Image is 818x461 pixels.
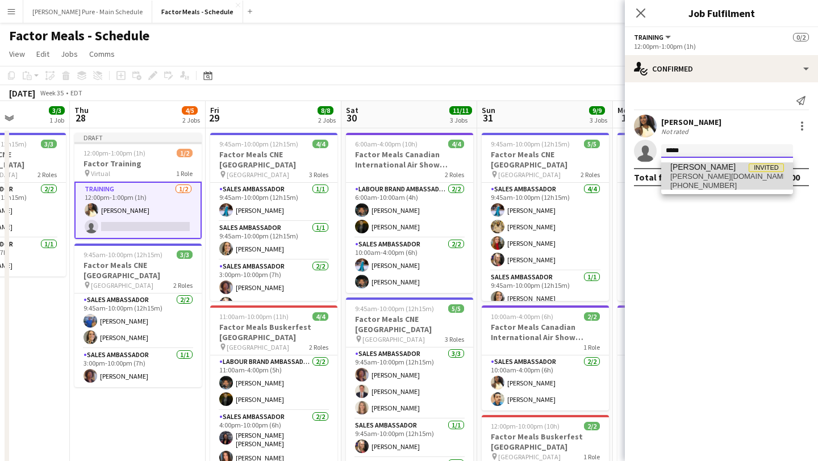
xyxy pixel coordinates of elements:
span: 0/2 [793,33,809,41]
div: EDT [70,89,82,97]
span: 11:00am-10:00pm (11h) [219,312,289,321]
span: 5/5 [584,140,600,148]
button: Training [634,33,673,41]
span: 4/4 [312,140,328,148]
span: 8/8 [318,106,333,115]
span: 3/3 [177,250,193,259]
span: 3 Roles [445,335,464,343]
span: Invited [749,164,784,172]
app-card-role: Sales Ambassador3/39:45am-10:00pm (12h15m)[PERSON_NAME][PERSON_NAME][PERSON_NAME] [346,347,473,419]
span: 1 Role [176,169,193,178]
a: View [5,47,30,61]
div: 10:00am-4:00pm (6h)2/2Factor Meals Canadian International Air Show [GEOGRAPHIC_DATA]1 RoleSales A... [482,305,609,410]
a: Jobs [56,47,82,61]
h3: Factor Training [74,158,202,169]
span: Fri [210,105,219,115]
app-card-role: Sales Ambassador4/49:45am-10:00pm (12h15m)[PERSON_NAME][PERSON_NAME][PERSON_NAME][PERSON_NAME] [482,183,609,271]
h3: Factor Meals CNE [GEOGRAPHIC_DATA] [346,314,473,334]
div: 2 Jobs [318,116,336,124]
div: 3 Jobs [590,116,607,124]
app-card-role: Sales Ambassador2/210:00am-4:00pm (6h)[PERSON_NAME][PERSON_NAME] [617,355,745,410]
app-card-role: Sales Ambassador1/19:45am-10:00pm (12h15m)[PERSON_NAME] [210,221,337,260]
button: Factor Meals - Schedule [152,1,243,23]
span: View [9,49,25,59]
span: 1 Role [583,343,600,351]
span: 1 [616,111,632,124]
app-job-card: 9:45am-10:00pm (12h15m)4/4Factor Meals CNE [GEOGRAPHIC_DATA] [GEOGRAPHIC_DATA]3 RolesSales Ambass... [210,133,337,301]
span: 11/11 [449,106,472,115]
span: 2/2 [584,422,600,430]
app-job-card: Draft12:00pm-1:00pm (1h)1/2Factor Training Virtual1 RoleTraining1/212:00pm-1:00pm (1h)[PERSON_NAME] [74,133,202,239]
span: Thu [74,105,89,115]
app-card-role: Sales Ambassador1/13:00pm-10:00pm (7h)[PERSON_NAME] [74,349,202,387]
div: [DATE] [9,87,35,99]
app-card-role: Labour Brand Ambassadors1/14:00pm-7:00pm (3h)[PERSON_NAME] [617,410,745,449]
a: Edit [32,47,54,61]
button: [PERSON_NAME] Pure - Main Schedule [23,1,152,23]
h3: Factor Meals Buskerfest [GEOGRAPHIC_DATA] [210,322,337,342]
app-card-role: Labour Brand Ambassadors2/211:00am-4:00pm (5h)[PERSON_NAME][PERSON_NAME] [210,355,337,410]
span: Virtual [91,169,110,178]
h3: Factor Meals Buskerfest [GEOGRAPHIC_DATA] [482,431,609,452]
span: 12:00pm-10:00pm (10h) [491,422,560,430]
span: 2 Roles [445,170,464,179]
div: 12:00pm-1:00pm (1h) [634,42,809,51]
span: 9:45am-10:00pm (12h15m) [84,250,162,259]
span: 4/4 [312,312,328,321]
app-job-card: 9:45am-10:00pm (12h15m)3/3Factor Meals CNE [GEOGRAPHIC_DATA] [GEOGRAPHIC_DATA]2 RolesSales Ambass... [74,244,202,387]
app-card-role: Labour Brand Ambassadors2/26:00am-10:00am (4h)[PERSON_NAME][PERSON_NAME] [346,183,473,238]
div: [PERSON_NAME] [661,117,721,127]
app-job-card: 6:00am-4:00pm (10h)4/4Factor Meals Canadian International Air Show [GEOGRAPHIC_DATA]2 RolesLabour... [346,133,473,293]
app-job-card: 9:45am-10:00pm (12h15m)5/5Factor Meals CNE [GEOGRAPHIC_DATA] [GEOGRAPHIC_DATA]2 RolesSales Ambass... [482,133,609,301]
span: Edit [36,49,49,59]
span: Mon [617,105,632,115]
h3: Factor Meals Canadian International Air Show [GEOGRAPHIC_DATA] [617,322,745,342]
app-job-card: 9:45am-1:00am (15h15m) (Tue)5/5Factor Meals CNE [GEOGRAPHIC_DATA] [GEOGRAPHIC_DATA]2 RolesSales A... [617,133,745,301]
app-card-role: Sales Ambassador1/19:45am-10:00pm (12h15m)[PERSON_NAME] [346,419,473,458]
span: Sun [482,105,495,115]
app-card-role: Sales Ambassador2/29:45am-10:00pm (12h15m)[PERSON_NAME][PERSON_NAME] [74,294,202,349]
app-card-role: Training1/212:00pm-1:00pm (1h)[PERSON_NAME] [74,182,202,239]
span: 6:00am-4:00pm (10h) [355,140,418,148]
app-card-role: Labour Brand Ambassadors1/19:00pm-1:00am (4h)[PERSON_NAME] [617,271,745,309]
span: [GEOGRAPHIC_DATA] [498,170,561,179]
span: 2 Roles [37,170,57,179]
span: 9:45am-10:00pm (12h15m) [219,140,298,148]
h3: Factor Meals CNE [GEOGRAPHIC_DATA] [617,149,745,170]
h1: Factor Meals - Schedule [9,27,149,44]
span: Sat [346,105,358,115]
span: 2/2 [584,312,600,321]
span: zobayer.ca@gmail.com [670,172,784,181]
app-card-role: Sales Ambassador4/49:45am-9:00pm (11h15m)[PERSON_NAME][PERSON_NAME][PERSON_NAME][PERSON_NAME] [617,183,745,271]
app-card-role: Sales Ambassador1/19:45am-10:00pm (12h15m)[PERSON_NAME] [210,183,337,221]
app-card-role: Sales Ambassador2/23:00pm-10:00pm (7h)[PERSON_NAME][PERSON_NAME] [210,260,337,315]
span: 3/3 [41,140,57,148]
a: Comms [85,47,119,61]
span: [GEOGRAPHIC_DATA] [227,170,289,179]
span: Week 35 [37,89,66,97]
div: 3 Jobs [450,116,471,124]
span: 9:45am-10:00pm (12h15m) [355,304,434,313]
span: 2 Roles [309,343,328,351]
span: 4/5 [182,106,198,115]
div: 1 Job [49,116,64,124]
app-card-role: Sales Ambassador1/19:45am-10:00pm (12h15m)[PERSON_NAME] [482,271,609,309]
div: Draft [74,133,202,142]
h3: Factor Meals Canadian International Air Show [GEOGRAPHIC_DATA] [346,149,473,170]
span: 28 [73,111,89,124]
h3: Factor Meals Canadian International Air Show [GEOGRAPHIC_DATA] [482,322,609,342]
span: 1/2 [177,149,193,157]
span: 3/3 [49,106,65,115]
app-card-role: Sales Ambassador2/210:00am-4:00pm (6h)[PERSON_NAME][PERSON_NAME] [346,238,473,293]
span: 30 [344,111,358,124]
span: Comms [89,49,115,59]
span: Jobs [61,49,78,59]
h3: Job Fulfilment [625,6,818,20]
div: Not rated [661,127,691,136]
span: 9:45am-10:00pm (12h15m) [491,140,570,148]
